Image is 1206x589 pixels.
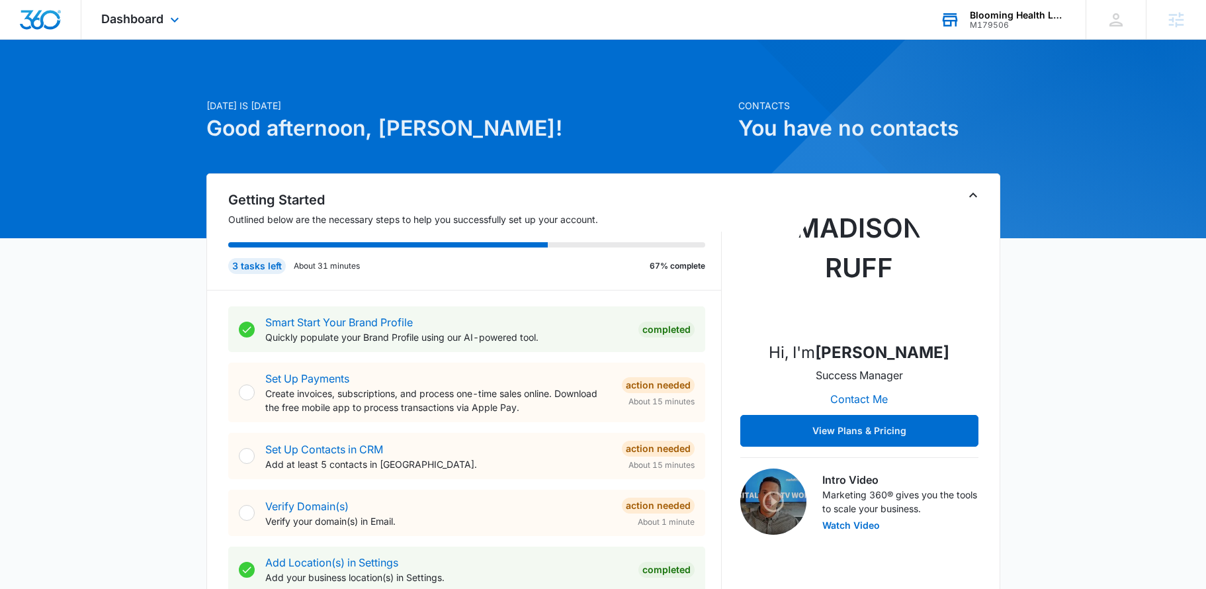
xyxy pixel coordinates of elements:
p: Marketing 360® gives you the tools to scale your business. [822,488,978,516]
div: 3 tasks left [228,258,286,274]
button: Toggle Collapse [965,187,981,203]
p: Hi, I'm [769,341,949,365]
span: About 15 minutes [628,459,695,471]
div: Action Needed [622,441,695,457]
div: Completed [638,322,695,338]
p: 67% complete [650,260,705,272]
div: Completed [638,562,695,578]
img: Madison Ruff [793,198,926,330]
p: Outlined below are the necessary steps to help you successfully set up your account. [228,212,722,226]
div: account id [970,21,1066,30]
p: [DATE] is [DATE] [206,99,730,113]
a: Smart Start Your Brand Profile [265,316,413,329]
span: About 1 minute [638,516,695,528]
button: Watch Video [822,521,880,530]
h3: Intro Video [822,472,978,488]
a: Verify Domain(s) [265,500,349,513]
span: Dashboard [101,12,163,26]
div: Action Needed [622,498,695,514]
p: Verify your domain(s) in Email. [265,514,611,528]
strong: [PERSON_NAME] [815,343,949,362]
p: Success Manager [816,367,903,383]
div: Action Needed [622,377,695,393]
button: Contact Me [817,383,901,415]
h1: You have no contacts [738,113,1000,144]
p: Contacts [738,99,1000,113]
h1: Good afternoon, [PERSON_NAME]! [206,113,730,144]
p: Add your business location(s) in Settings. [265,570,628,584]
p: Add at least 5 contacts in [GEOGRAPHIC_DATA]. [265,457,611,471]
a: Add Location(s) in Settings [265,556,398,569]
button: View Plans & Pricing [740,415,978,447]
span: About 15 minutes [628,396,695,408]
a: Set Up Contacts in CRM [265,443,383,456]
p: About 31 minutes [294,260,360,272]
a: Set Up Payments [265,372,349,385]
div: account name [970,10,1066,21]
p: Create invoices, subscriptions, and process one-time sales online. Download the free mobile app t... [265,386,611,414]
img: Intro Video [740,469,806,535]
h2: Getting Started [228,190,722,210]
p: Quickly populate your Brand Profile using our AI-powered tool. [265,330,628,344]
